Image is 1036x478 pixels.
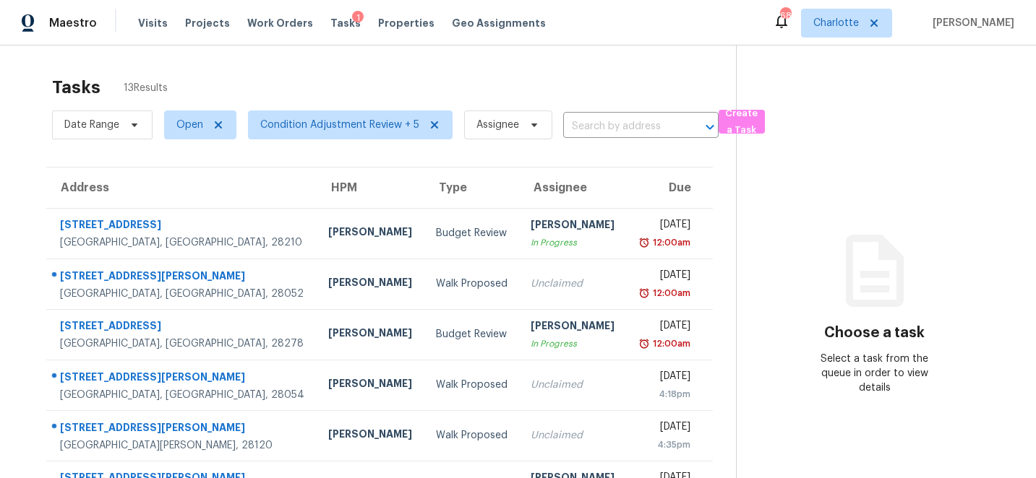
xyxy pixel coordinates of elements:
div: [PERSON_NAME] [328,326,412,344]
th: Assignee [519,168,626,208]
span: Geo Assignments [452,16,546,30]
div: Walk Proposed [436,378,508,392]
div: [GEOGRAPHIC_DATA], [GEOGRAPHIC_DATA], 28278 [60,336,305,351]
img: Overdue Alarm Icon [638,336,650,351]
div: 1 [352,11,364,25]
div: [DATE] [638,318,690,336]
div: In Progress [531,235,615,250]
span: Work Orders [247,16,313,30]
span: Condition Adjustment Review + 5 [260,118,419,132]
div: [STREET_ADDRESS][PERSON_NAME] [60,420,305,438]
h3: Choose a task [824,326,925,340]
th: Address [46,168,317,208]
div: [PERSON_NAME] [328,427,412,445]
button: Create a Task [719,110,765,134]
span: Maestro [49,16,97,30]
div: [GEOGRAPHIC_DATA], [GEOGRAPHIC_DATA], 28054 [60,388,305,402]
h2: Tasks [52,80,100,95]
span: Create a Task [726,105,758,139]
div: [GEOGRAPHIC_DATA][PERSON_NAME], 28120 [60,438,305,453]
div: [DATE] [638,268,690,286]
div: Budget Review [436,327,508,342]
div: [GEOGRAPHIC_DATA], [GEOGRAPHIC_DATA], 28210 [60,235,305,250]
div: [DATE] [638,369,690,387]
th: HPM [317,168,424,208]
th: Type [424,168,519,208]
div: [PERSON_NAME] [531,217,615,235]
span: Open [176,118,203,132]
span: 13 Results [124,81,168,95]
div: 12:00am [650,336,690,351]
span: Charlotte [813,16,859,30]
div: Select a task from the queue in order to view details [805,352,943,395]
div: [PERSON_NAME] [328,225,412,243]
div: Unclaimed [531,378,615,392]
span: Properties [378,16,434,30]
div: Walk Proposed [436,277,508,291]
div: 12:00am [650,286,690,300]
div: 4:18pm [638,387,690,401]
div: [DATE] [638,420,690,438]
span: Projects [185,16,230,30]
img: Overdue Alarm Icon [638,235,650,250]
div: [STREET_ADDRESS] [60,318,305,336]
button: Open [700,117,720,137]
th: Due [626,168,712,208]
span: Assignee [476,118,519,132]
input: Search by address [563,116,678,138]
div: Walk Proposed [436,428,508,443]
div: [PERSON_NAME] [531,318,615,336]
div: [GEOGRAPHIC_DATA], [GEOGRAPHIC_DATA], 28052 [60,287,305,301]
div: Unclaimed [531,428,615,443]
div: 68 [780,9,790,23]
div: [STREET_ADDRESS] [60,217,305,235]
div: Budget Review [436,226,508,240]
span: Visits [138,16,168,30]
div: [STREET_ADDRESS][PERSON_NAME] [60,370,305,388]
span: Date Range [64,118,119,132]
span: Tasks [330,18,361,28]
div: 4:35pm [638,438,690,452]
div: [PERSON_NAME] [328,376,412,394]
div: [DATE] [638,217,690,235]
div: 12:00am [650,235,690,250]
div: In Progress [531,336,615,351]
img: Overdue Alarm Icon [638,286,650,300]
div: Unclaimed [531,277,615,291]
div: [STREET_ADDRESS][PERSON_NAME] [60,269,305,287]
span: [PERSON_NAME] [927,16,1014,30]
div: [PERSON_NAME] [328,275,412,293]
